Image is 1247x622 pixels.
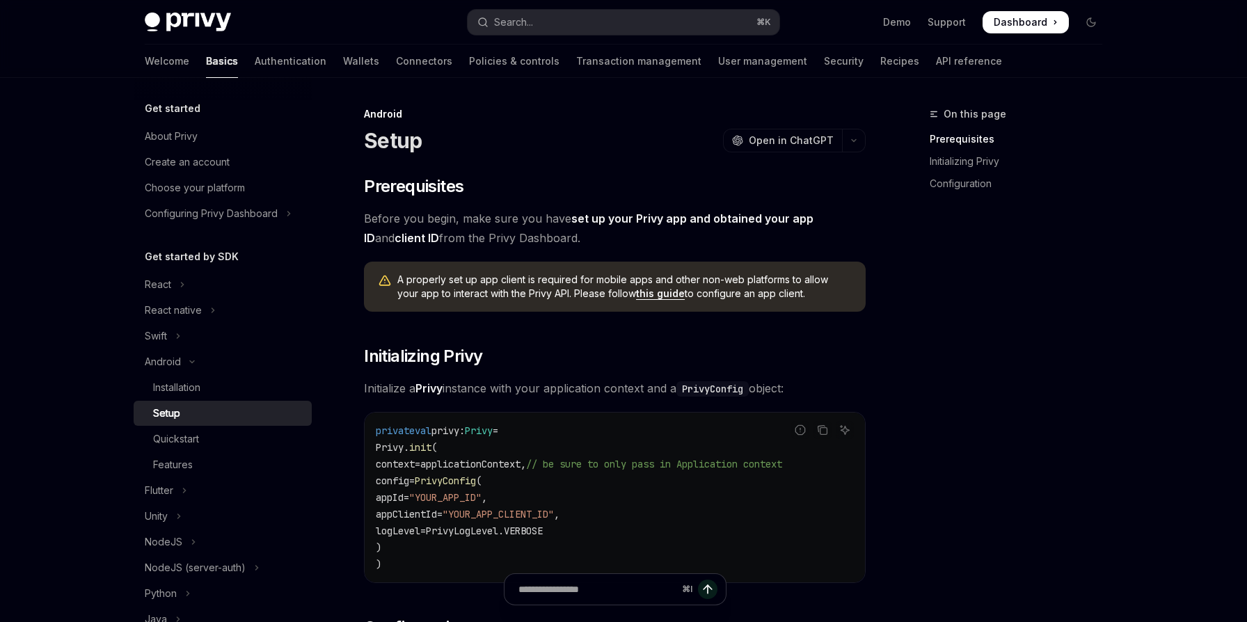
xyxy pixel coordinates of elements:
[376,558,381,571] span: )
[636,287,685,300] a: this guide
[134,324,312,349] button: Toggle Swift section
[134,529,312,555] button: Toggle NodeJS section
[431,441,437,454] span: (
[944,106,1006,122] span: On this page
[364,209,866,248] span: Before you begin, make sure you have and from the Privy Dashboard.
[376,475,409,487] span: config
[396,45,452,78] a: Connectors
[404,491,409,504] span: =
[134,401,312,426] a: Setup
[134,452,312,477] a: Features
[134,150,312,175] a: Create an account
[376,491,404,504] span: appId
[145,302,202,319] div: React native
[415,424,431,437] span: val
[364,107,866,121] div: Android
[1080,11,1102,33] button: Toggle dark mode
[409,441,431,454] span: init
[134,581,312,606] button: Toggle Python section
[378,274,392,288] svg: Warning
[134,555,312,580] button: Toggle NodeJS (server-auth) section
[930,173,1113,195] a: Configuration
[420,458,526,470] span: applicationContext,
[476,475,482,487] span: (
[376,541,381,554] span: )
[134,426,312,452] a: Quickstart
[493,424,498,437] span: =
[145,13,231,32] img: dark logo
[145,276,171,293] div: React
[134,504,312,529] button: Toggle Unity section
[397,273,852,301] span: A properly set up app client is required for mobile apps and other non-web platforms to allow you...
[576,45,701,78] a: Transaction management
[813,421,832,439] button: Copy the contents from the code block
[153,379,200,396] div: Installation
[145,154,230,170] div: Create an account
[791,421,809,439] button: Report incorrect code
[364,345,482,367] span: Initializing Privy
[723,129,842,152] button: Open in ChatGPT
[145,248,239,265] h5: Get started by SDK
[145,45,189,78] a: Welcome
[824,45,864,78] a: Security
[930,128,1113,150] a: Prerequisites
[145,353,181,370] div: Android
[145,100,200,117] h5: Get started
[928,15,966,29] a: Support
[134,272,312,297] button: Toggle React section
[134,298,312,323] button: Toggle React native section
[676,381,749,397] code: PrivyConfig
[145,482,173,499] div: Flutter
[206,45,238,78] a: Basics
[145,585,177,602] div: Python
[145,559,246,576] div: NodeJS (server-auth)
[426,525,543,537] span: PrivyLogLevel.VERBOSE
[883,15,911,29] a: Demo
[134,175,312,200] a: Choose your platform
[443,508,554,520] span: "YOUR_APP_CLIENT_ID"
[465,424,493,437] span: Privy
[153,405,180,422] div: Setup
[395,231,439,246] a: client ID
[554,508,559,520] span: ,
[134,478,312,503] button: Toggle Flutter section
[134,201,312,226] button: Toggle Configuring Privy Dashboard section
[134,375,312,400] a: Installation
[376,441,409,454] span: Privy.
[756,17,771,28] span: ⌘ K
[376,525,420,537] span: logLevel
[409,491,482,504] span: "YOUR_APP_ID"
[364,128,422,153] h1: Setup
[145,180,245,196] div: Choose your platform
[749,134,834,147] span: Open in ChatGPT
[518,574,676,605] input: Ask a question...
[145,534,182,550] div: NodeJS
[376,508,437,520] span: appClientId
[145,508,168,525] div: Unity
[494,14,533,31] div: Search...
[420,525,426,537] span: =
[409,475,415,487] span: =
[134,349,312,374] button: Toggle Android section
[415,458,420,470] span: =
[437,508,443,520] span: =
[698,580,717,599] button: Send message
[134,124,312,149] a: About Privy
[936,45,1002,78] a: API reference
[431,424,465,437] span: privy:
[415,381,443,395] strong: Privy
[880,45,919,78] a: Recipes
[145,328,167,344] div: Swift
[983,11,1069,33] a: Dashboard
[376,458,415,470] span: context
[153,456,193,473] div: Features
[526,458,782,470] span: // be sure to only pass in Application context
[482,491,487,504] span: ,
[415,475,476,487] span: PrivyConfig
[836,421,854,439] button: Ask AI
[145,205,278,222] div: Configuring Privy Dashboard
[994,15,1047,29] span: Dashboard
[718,45,807,78] a: User management
[153,431,199,447] div: Quickstart
[468,10,779,35] button: Open search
